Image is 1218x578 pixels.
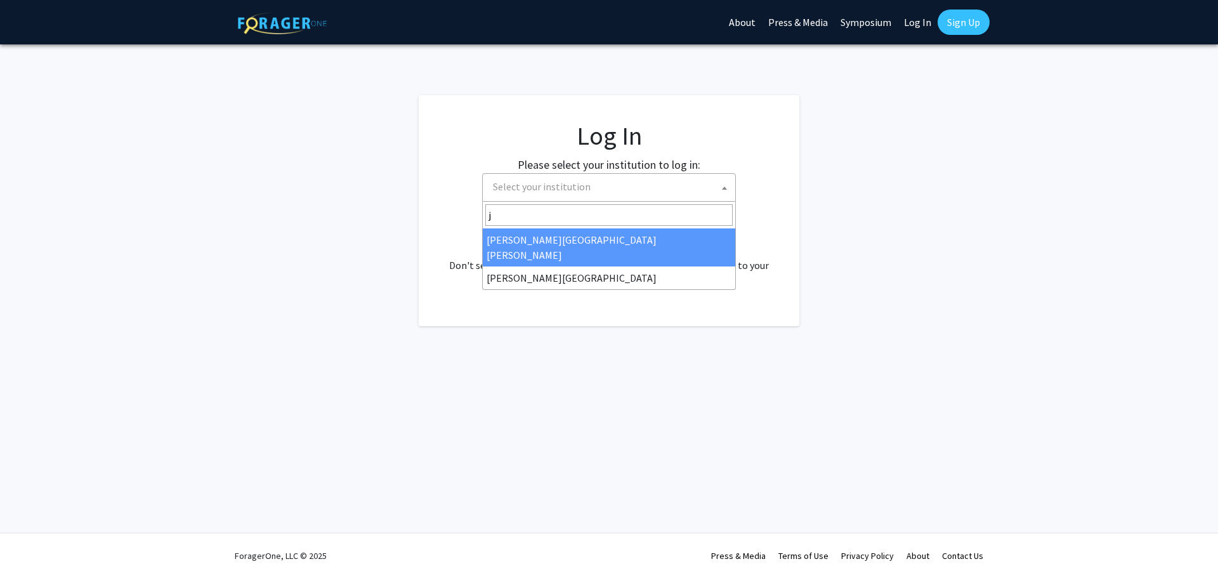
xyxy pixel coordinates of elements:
[518,156,700,173] label: Please select your institution to log in:
[841,550,894,562] a: Privacy Policy
[235,534,327,578] div: ForagerOne, LLC © 2025
[942,550,983,562] a: Contact Us
[488,174,735,200] span: Select your institution
[485,204,733,226] input: Search
[482,173,736,202] span: Select your institution
[493,180,591,193] span: Select your institution
[711,550,766,562] a: Press & Media
[444,121,774,151] h1: Log In
[238,12,327,34] img: ForagerOne Logo
[483,266,735,289] li: [PERSON_NAME][GEOGRAPHIC_DATA]
[10,521,54,568] iframe: Chat
[444,227,774,288] div: No account? . Don't see your institution? about bringing ForagerOne to your institution.
[907,550,929,562] a: About
[938,10,990,35] a: Sign Up
[778,550,828,562] a: Terms of Use
[483,228,735,266] li: [PERSON_NAME][GEOGRAPHIC_DATA][PERSON_NAME]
